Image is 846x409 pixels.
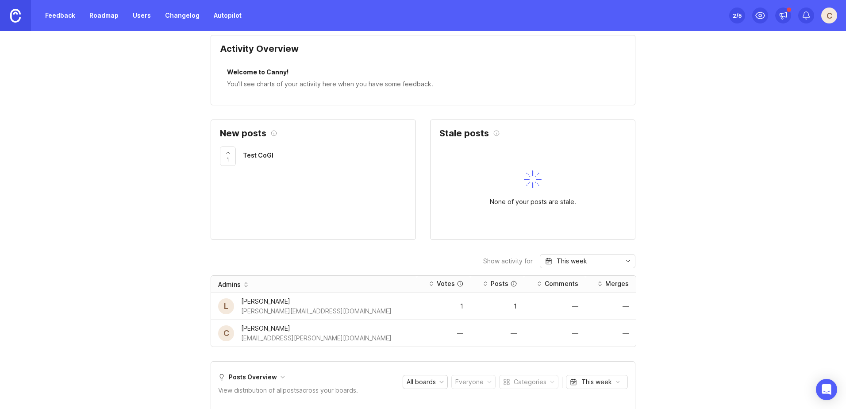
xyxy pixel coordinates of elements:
div: C [218,325,234,341]
div: — [477,330,517,336]
span: 1 [227,156,229,163]
div: Everyone [455,377,484,387]
a: Feedback [40,8,81,23]
span: Test CoGI [243,151,273,159]
a: Users [127,8,156,23]
h2: New posts [220,129,266,138]
button: 1 [220,147,236,166]
div: You'll see charts of your activity here when you have some feedback. [227,79,619,89]
div: — [592,303,629,309]
div: This week [581,377,612,387]
div: — [531,303,578,309]
div: [EMAIL_ADDRESS][PERSON_NAME][DOMAIN_NAME] [241,333,392,343]
div: Posts Overview [218,372,277,382]
div: — [424,330,464,336]
div: 1 [477,303,517,309]
div: Posts [491,279,508,288]
div: 2 /5 [733,9,742,22]
button: 2/5 [729,8,745,23]
div: None of your posts are stale. [490,197,576,207]
a: Roadmap [84,8,124,23]
div: [PERSON_NAME][EMAIL_ADDRESS][DOMAIN_NAME] [241,306,392,316]
div: Merges [605,279,629,288]
div: Welcome to Canny! [227,67,619,79]
div: L [218,298,234,314]
div: Admins [218,280,241,289]
div: Activity Overview [220,44,626,60]
div: 1 [424,303,464,309]
div: View distribution of all posts across your boards. [218,386,358,395]
div: — [531,330,578,336]
a: Autopilot [208,8,247,23]
svg: toggle icon [621,258,635,265]
button: C [821,8,837,23]
div: This week [557,256,587,266]
div: [PERSON_NAME] [241,297,392,306]
h2: Stale posts [439,129,489,138]
div: Categories [514,377,546,387]
svg: toggle icon [612,378,624,386]
div: All boards [407,377,436,387]
div: Votes [437,279,455,288]
a: Changelog [160,8,205,23]
div: [PERSON_NAME] [241,324,392,333]
div: Show activity for [483,258,533,264]
img: Canny Home [10,9,21,23]
a: Test CoGI [243,150,407,162]
div: — [592,330,629,336]
div: Comments [545,279,578,288]
div: Open Intercom Messenger [816,379,837,400]
img: svg+xml;base64,PHN2ZyB3aWR0aD0iNDAiIGhlaWdodD0iNDAiIGZpbGw9Im5vbmUiIHhtbG5zPSJodHRwOi8vd3d3LnczLm... [524,170,542,188]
